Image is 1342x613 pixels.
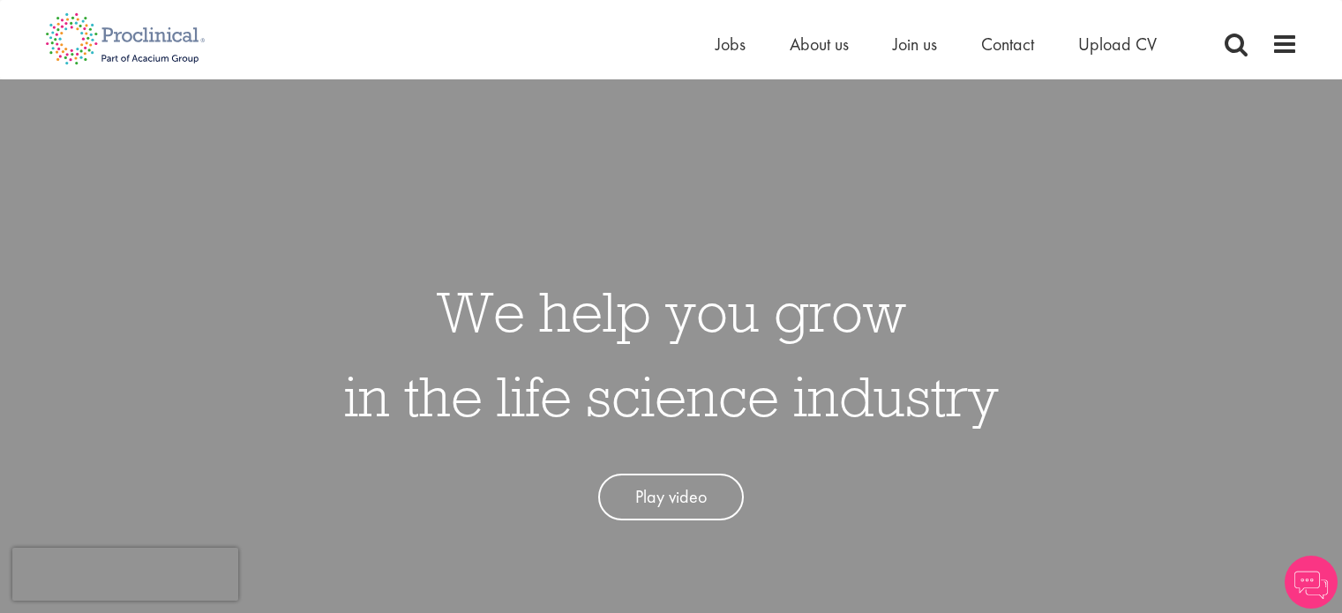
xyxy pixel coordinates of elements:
[344,269,999,438] h1: We help you grow in the life science industry
[1285,556,1338,609] img: Chatbot
[981,33,1034,56] a: Contact
[790,33,849,56] a: About us
[1078,33,1157,56] a: Upload CV
[598,474,744,520] a: Play video
[893,33,937,56] a: Join us
[716,33,746,56] a: Jobs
